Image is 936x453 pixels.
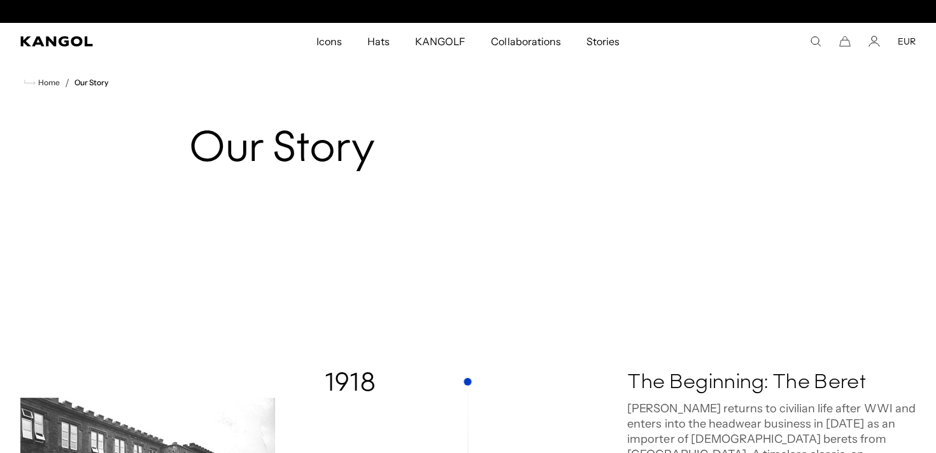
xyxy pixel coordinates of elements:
slideshow-component: Announcement bar [337,6,599,17]
h3: The Beginning: The Beret [627,370,916,396]
span: Collaborations [491,23,560,60]
button: EUR [898,36,916,47]
a: Account [869,36,880,47]
a: KANGOLF [402,23,478,60]
div: 1 of 2 [337,6,599,17]
summary: Search here [810,36,821,47]
a: Kangol [20,36,209,46]
button: Cart [839,36,851,47]
span: Hats [367,23,390,60]
div: Announcement [337,6,599,17]
span: Stories [586,23,620,60]
a: Hats [355,23,402,60]
a: Home [24,77,60,88]
a: Collaborations [478,23,573,60]
h1: Our Story [189,126,748,174]
span: Icons [316,23,342,60]
li: / [60,75,69,90]
span: KANGOLF [415,23,465,60]
a: Our Story [74,78,108,87]
span: Home [36,78,60,87]
a: Icons [304,23,355,60]
a: Stories [574,23,632,60]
